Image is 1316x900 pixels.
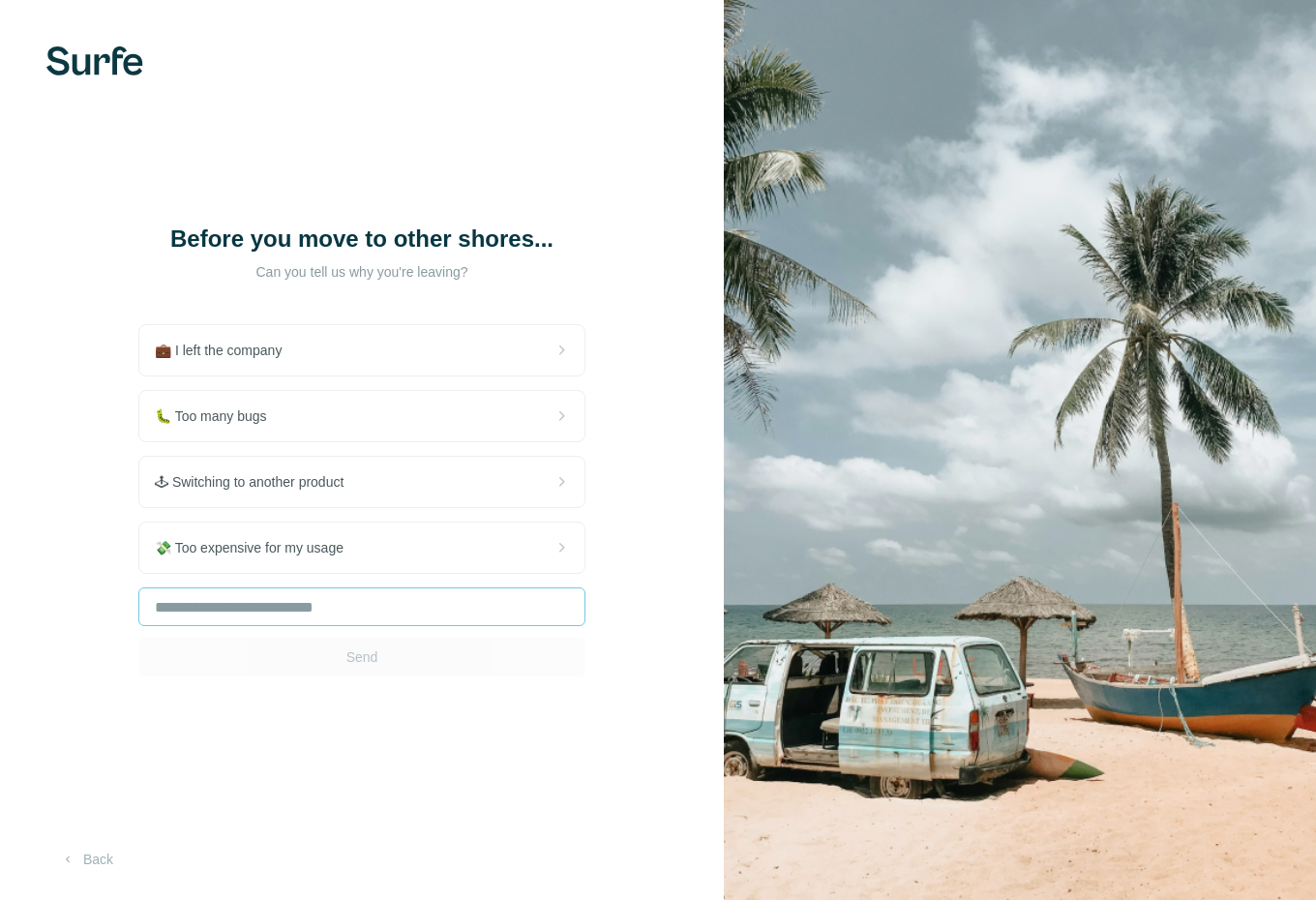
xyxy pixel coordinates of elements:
[46,842,127,877] button: Back
[46,46,143,75] img: Surfe's logo
[155,341,297,360] span: 💼 I left the company
[168,262,555,282] p: Can you tell us why you're leaving?
[155,538,359,557] span: 💸 Too expensive for my usage
[168,224,555,255] h1: Before you move to other shores...
[155,472,359,492] span: 🕹 Switching to another product
[155,406,283,426] span: 🐛 Too many bugs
